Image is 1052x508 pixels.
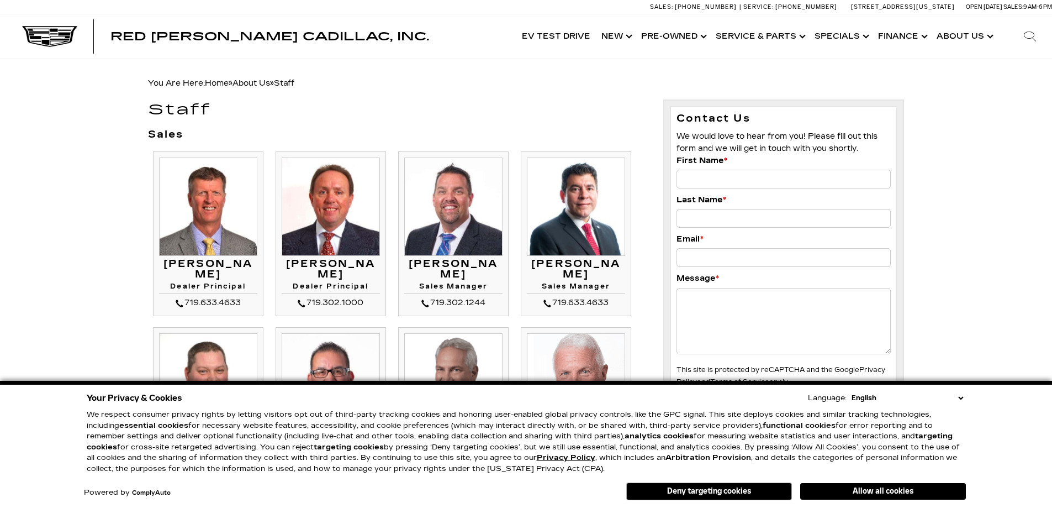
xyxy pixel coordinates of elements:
[282,296,380,310] div: 719.302.1000
[966,3,1002,11] span: Open [DATE]
[516,14,596,59] a: EV Test Drive
[159,333,257,432] img: Ryan Gainer
[775,3,837,11] span: [PHONE_NUMBER]
[404,283,503,294] h4: Sales Manager
[676,113,891,125] h3: Contact Us
[132,490,171,496] a: ComplyAuto
[404,158,503,256] img: Leif Clinard
[710,378,769,386] a: Terms of Service
[527,296,625,310] div: 719.633.4633
[849,392,966,404] select: Language Select
[626,483,792,500] button: Deny targeting cookies
[159,283,257,294] h4: Dealer Principal
[314,443,384,452] strong: targeting cookies
[676,273,719,285] label: Message
[763,421,836,430] strong: functional cookies
[596,14,636,59] a: New
[665,453,751,462] strong: Arbitration Provision
[1003,3,1023,11] span: Sales:
[84,489,171,496] div: Powered by
[205,78,294,88] span: »
[676,366,885,386] small: This site is protected by reCAPTCHA and the Google and apply.
[676,194,726,206] label: Last Name
[675,3,737,11] span: [PHONE_NUMBER]
[404,259,503,281] h3: [PERSON_NAME]
[282,259,380,281] h3: [PERSON_NAME]
[274,78,294,88] span: Staff
[232,78,294,88] span: »
[148,78,294,88] span: You Are Here:
[650,3,673,11] span: Sales:
[527,333,625,432] img: Jim Williams
[808,395,847,402] div: Language:
[873,14,931,59] a: Finance
[743,3,774,11] span: Service:
[232,78,270,88] a: About Us
[809,14,873,59] a: Specials
[527,259,625,281] h3: [PERSON_NAME]
[119,421,188,430] strong: essential cookies
[205,78,229,88] a: Home
[282,333,380,432] img: Gil Archuleta
[625,432,694,441] strong: analytics cookies
[22,26,77,47] img: Cadillac Dark Logo with Cadillac White Text
[87,432,953,452] strong: targeting cookies
[282,158,380,256] img: Thom Buckley
[110,30,429,43] span: Red [PERSON_NAME] Cadillac, Inc.
[676,155,727,167] label: First Name
[650,4,739,10] a: Sales: [PHONE_NUMBER]
[527,283,625,294] h4: Sales Manager
[159,296,257,310] div: 719.633.4633
[404,296,503,310] div: 719.302.1244
[87,390,182,406] span: Your Privacy & Cookies
[851,3,955,11] a: [STREET_ADDRESS][US_STATE]
[148,76,905,91] div: Breadcrumbs
[527,158,625,256] img: Matt Canales
[636,14,710,59] a: Pre-Owned
[537,453,595,462] a: Privacy Policy
[282,283,380,294] h4: Dealer Principal
[110,31,429,42] a: Red [PERSON_NAME] Cadillac, Inc.
[739,4,840,10] a: Service: [PHONE_NUMBER]
[1023,3,1052,11] span: 9 AM-6 PM
[404,333,503,432] img: Bruce Bettke
[800,483,966,500] button: Allow all cookies
[159,158,257,256] img: Mike Jorgensen
[148,129,647,140] h3: Sales
[676,233,704,245] label: Email
[931,14,997,59] a: About Us
[148,102,647,118] h1: Staff
[676,132,877,153] span: We would love to hear from you! Please fill out this form and we will get in touch with you shortly.
[159,259,257,281] h3: [PERSON_NAME]
[87,410,966,474] p: We respect consumer privacy rights by letting visitors opt out of third-party tracking cookies an...
[710,14,809,59] a: Service & Parts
